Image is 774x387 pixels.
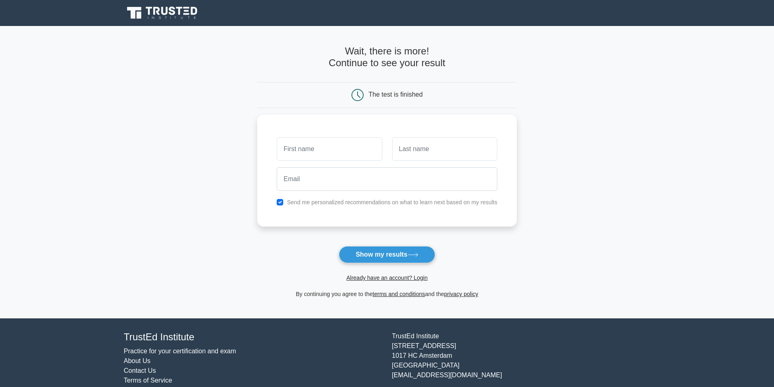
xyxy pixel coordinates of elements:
div: By continuing you agree to the and the [252,289,522,299]
a: privacy policy [444,291,478,297]
label: Send me personalized recommendations on what to learn next based on my results [287,199,497,205]
button: Show my results [339,246,435,263]
a: Practice for your certification and exam [124,348,236,355]
h4: Wait, there is more! Continue to see your result [257,45,517,69]
input: Last name [392,137,497,161]
input: First name [277,137,382,161]
a: Terms of Service [124,377,172,384]
input: Email [277,167,497,191]
a: About Us [124,357,151,364]
a: Already have an account? Login [346,275,427,281]
a: terms and conditions [373,291,425,297]
h4: TrustEd Institute [124,331,382,343]
a: Contact Us [124,367,156,374]
div: The test is finished [369,91,423,98]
